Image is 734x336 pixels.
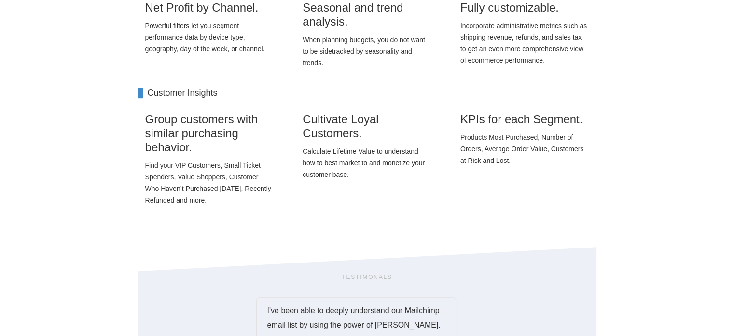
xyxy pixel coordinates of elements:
p: Incorporate administrative metrics such as shipping revenue, refunds, and sales tax to get an eve... [460,20,589,66]
h6: Testimonals [252,274,482,280]
h3: Group customers with similar purchasing behavior. [145,113,274,154]
p: Products Most Purchased, Number of Orders, Average Order Value, Customers at Risk and Lost. [460,131,589,166]
h3: Net Profit by Channel. [145,1,274,15]
p: When planning budgets, you do not want to be sidetracked by seasonality and trends. [303,34,431,69]
h3: Fully customizable. [460,1,589,15]
p: Powerful filters let you segment performance data by device type, geography, day of the week, or ... [145,20,274,55]
p: Calculate Lifetime Value to understand how to best market to and monetize your customer base. [303,146,431,180]
h3: KPIs for each Segment. [460,113,589,127]
iframe: Drift Widget Chat Controller [686,288,722,324]
h3: Seasonal and trend analysis. [303,1,431,29]
p: Find your VIP Customers, Small Ticket Spenders, Value Shoppers, Customer Who Haven’t Purchased [D... [145,160,274,206]
h4: Customer Insights [138,88,596,99]
h3: Cultivate Loyal Customers. [303,113,431,141]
